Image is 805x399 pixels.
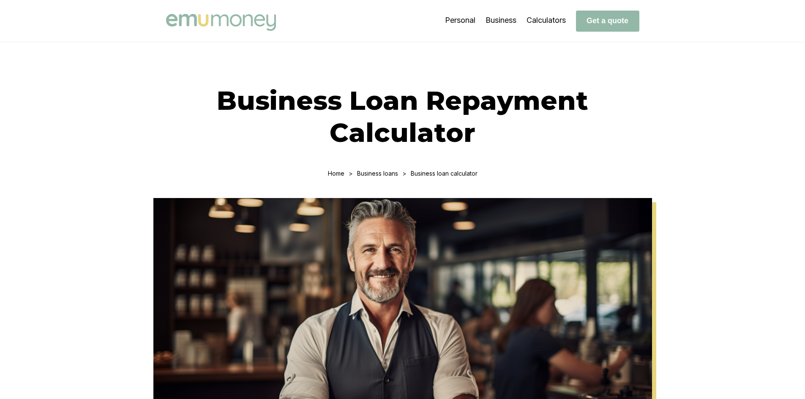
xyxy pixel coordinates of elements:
a: Get a quote [576,16,639,25]
div: Business loan calculator [411,170,478,177]
div: > [402,170,407,177]
a: Business loans [357,170,398,177]
button: Get a quote [576,11,639,32]
div: > [349,170,353,177]
a: Home [328,170,344,177]
h1: Business Loan Repayment Calculator [166,84,639,149]
img: Emu Money logo [166,14,276,31]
